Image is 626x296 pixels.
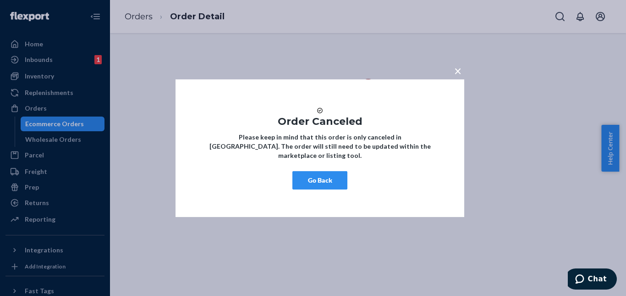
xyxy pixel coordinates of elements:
strong: Please keep in mind that this order is only canceled in [GEOGRAPHIC_DATA]. The order will still n... [209,133,431,159]
h1: Order Canceled [203,116,437,127]
iframe: Opens a widget where you can chat to one of our agents [568,268,617,291]
span: × [454,62,461,78]
button: Go Back [292,171,347,190]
